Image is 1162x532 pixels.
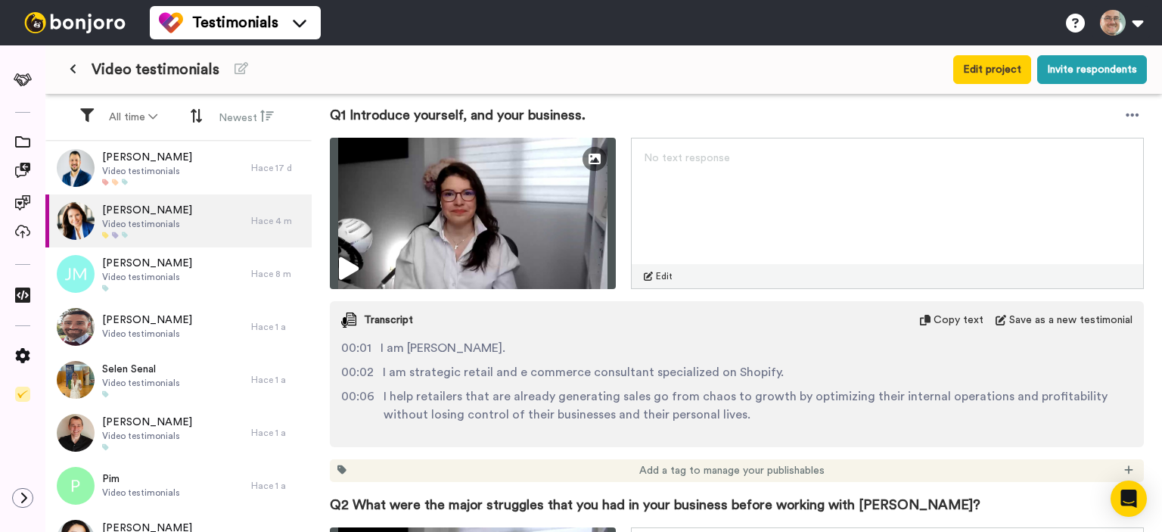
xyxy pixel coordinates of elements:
span: Pim [102,471,180,487]
span: Video testimonials [102,377,180,389]
a: PimVideo testimonialsHace 1 a [45,459,312,512]
img: b637e570-2e75-41e2-ae1d-a44be1cc630c.png [57,149,95,187]
div: Hace 1 a [251,427,304,439]
span: [PERSON_NAME] [102,313,192,328]
span: [PERSON_NAME] [102,256,192,271]
span: I am [PERSON_NAME]. [381,339,505,357]
span: Video testimonials [102,430,192,442]
span: Video testimonials [92,59,219,80]
span: Copy text [934,313,983,328]
img: d6e2b517-4920-48cc-a20f-59783ec0d7e5.jpeg [57,202,95,240]
span: Video testimonials [102,328,192,340]
a: Selen SenalVideo testimonialsHace 1 a [45,353,312,406]
div: Hace 1 a [251,321,304,333]
span: Q1 Introduce yourself, and your business. [330,104,586,126]
span: Edit [656,270,673,282]
img: 5877a051-898f-4442-8388-a92fc045a6a3-thumbnail_full-1745914410.jpg [330,138,616,289]
a: [PERSON_NAME]Video testimonialsHace 1 a [45,300,312,353]
div: Open Intercom Messenger [1111,481,1147,517]
a: [PERSON_NAME]Video testimonialsHace 8 m [45,247,312,300]
span: Video testimonials [102,165,192,177]
span: Add a tag to manage your publishables [639,463,825,478]
span: Transcript [364,313,413,328]
button: Edit project [953,55,1031,84]
button: All time [100,104,166,131]
img: transcript.svg [341,313,356,328]
img: tm-color.svg [159,11,183,35]
div: Hace 1 a [251,374,304,386]
a: [PERSON_NAME]Video testimonialsHace 4 m [45,194,312,247]
img: e5c0df0f-d11b-4a49-989f-848769551cff.png [57,308,95,346]
span: [PERSON_NAME] [102,150,192,165]
img: 066c952f-0166-431e-b2e3-84211e9af6db.jpeg [57,361,95,399]
img: 503fe8b3-454f-4a9f-820a-f6c786252dbc.jpeg [57,414,95,452]
span: Video testimonials [102,271,192,283]
img: bj-logo-header-white.svg [18,12,132,33]
span: Video testimonials [102,487,180,499]
span: [PERSON_NAME] [102,415,192,430]
span: Q2 What were the major struggles that you had in your business before working with [PERSON_NAME]? [330,494,980,515]
div: Hace 8 m [251,268,304,280]
span: Selen Senal [102,362,180,377]
span: I am strategic retail and e commerce consultant specialized on Shopify. [383,363,784,381]
span: Testimonials [192,12,278,33]
button: Invite respondents [1037,55,1147,84]
span: Save as a new testimonial [1009,313,1132,328]
img: Checklist.svg [15,387,30,402]
div: Hace 17 d [251,162,304,174]
span: 00:02 [341,363,374,381]
span: I help retailers that are already generating sales go from chaos to growth by optimizing their in... [384,387,1132,424]
span: Video testimonials [102,218,192,230]
img: jm.png [57,255,95,293]
a: [PERSON_NAME]Video testimonialsHace 17 d [45,142,312,194]
div: Hace 4 m [251,215,304,227]
span: 00:01 [341,339,371,357]
span: No text response [644,153,730,163]
img: p.png [57,467,95,505]
span: 00:06 [341,387,374,424]
button: Newest [210,103,283,132]
span: [PERSON_NAME] [102,203,192,218]
div: Hace 1 a [251,480,304,492]
a: [PERSON_NAME]Video testimonialsHace 1 a [45,406,312,459]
